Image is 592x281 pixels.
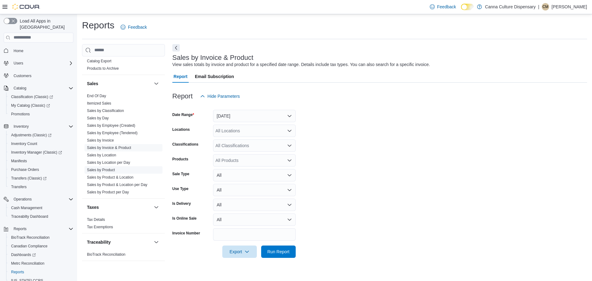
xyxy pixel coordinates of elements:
label: Is Online Sale [172,216,197,221]
h3: Sales [87,81,98,87]
button: Sales [87,81,151,87]
button: All [213,213,296,226]
div: Taxes [82,216,165,233]
button: Users [11,60,26,67]
a: Traceabilty Dashboard [9,213,51,220]
a: Sales by Product & Location per Day [87,183,147,187]
span: Transfers (Classic) [9,175,73,182]
h3: Taxes [87,204,99,210]
span: Email Subscription [195,70,234,83]
span: Sales by Product [87,167,115,172]
span: Sales by Employee (Created) [87,123,135,128]
a: My Catalog (Classic) [9,102,52,109]
span: Inventory Manager (Classic) [11,150,62,155]
button: All [213,199,296,211]
button: Inventory [1,122,76,131]
label: Use Type [172,186,188,191]
button: Inventory Count [6,139,76,148]
span: Inventory [11,123,73,130]
button: Next [172,44,180,52]
a: BioTrack Reconciliation [9,234,52,241]
span: Cash Management [11,205,42,210]
div: Sales [82,92,165,198]
div: Connor Macdonald [542,3,549,10]
input: Dark Mode [461,4,474,10]
span: Feedback [128,24,147,30]
a: BioTrack Reconciliation [87,252,125,257]
span: Load All Apps in [GEOGRAPHIC_DATA] [17,18,73,30]
a: Transfers (Classic) [6,174,76,183]
span: Report [174,70,187,83]
span: Canadian Compliance [11,244,47,249]
a: Sales by Location per Day [87,160,130,165]
a: Reports [9,268,27,276]
span: Canadian Compliance [9,242,73,250]
span: Cash Management [9,204,73,212]
button: Reports [6,268,76,276]
a: Manifests [9,157,29,165]
label: Locations [172,127,190,132]
span: Reports [14,226,27,231]
span: Metrc Reconciliation [9,260,73,267]
span: CM [543,3,549,10]
span: Sales by Invoice & Product [87,145,131,150]
a: Adjustments (Classic) [9,131,54,139]
h3: Sales by Invoice & Product [172,54,253,61]
span: Dashboards [11,252,36,257]
label: Classifications [172,142,199,147]
span: Catalog [14,86,26,91]
a: Feedback [118,21,149,33]
button: Traceabilty Dashboard [6,212,76,221]
button: Catalog [1,84,76,93]
a: Customers [11,72,34,80]
a: Products to Archive [87,66,119,71]
span: BioTrack Reconciliation [9,234,73,241]
span: Users [14,61,23,66]
span: Transfers [9,183,73,191]
button: Reports [11,225,29,233]
div: Traceability [82,251,165,261]
span: Customers [14,73,31,78]
span: Inventory Count [11,141,37,146]
span: Sales by Day [87,116,109,121]
button: All [213,169,296,181]
a: Classification (Classic) [6,93,76,101]
a: Sales by Invoice [87,138,114,143]
button: Operations [1,195,76,204]
button: Catalog [11,85,29,92]
span: Catalog [11,85,73,92]
span: BioTrack Reconciliation [11,235,50,240]
button: Promotions [6,110,76,118]
span: Manifests [9,157,73,165]
span: Hide Parameters [208,93,240,99]
h3: Report [172,93,193,100]
a: Sales by Location [87,153,116,157]
p: Canna Culture Dispensary [485,3,536,10]
button: Traceability [87,239,151,245]
div: View sales totals by invoice and product for a specified date range. Details include tax types. Y... [172,61,430,68]
p: [PERSON_NAME] [552,3,587,10]
a: Sales by Product per Day [87,190,129,194]
a: Catalog Export [87,59,111,63]
a: Classification (Classic) [9,93,55,101]
span: Feedback [437,4,456,10]
a: Tax Exemptions [87,225,113,229]
span: Manifests [11,159,27,163]
button: Home [1,46,76,55]
a: Sales by Day [87,116,109,120]
span: Tax Details [87,217,105,222]
span: Tax Exemptions [87,225,113,229]
span: Purchase Orders [11,167,39,172]
span: Operations [11,196,73,203]
a: Adjustments (Classic) [6,131,76,139]
span: Sales by Classification [87,108,124,113]
a: Sales by Employee (Tendered) [87,131,138,135]
a: Inventory Manager (Classic) [9,149,64,156]
span: Customers [11,72,73,80]
label: Products [172,157,188,162]
span: Purchase Orders [9,166,73,173]
button: Users [1,59,76,68]
a: Transfers [9,183,29,191]
a: Inventory Manager (Classic) [6,148,76,157]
